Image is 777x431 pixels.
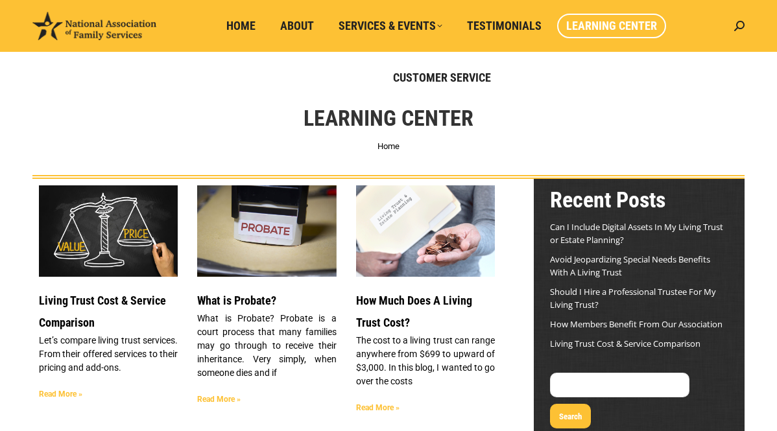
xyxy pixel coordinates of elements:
[557,14,666,38] a: Learning Center
[39,390,82,399] a: Read more about Living Trust Cost & Service Comparison
[550,253,710,278] a: Avoid Jeopardizing Special Needs Benefits With A Living Trust
[271,14,323,38] a: About
[39,294,166,329] a: Living Trust Cost & Service Comparison
[566,19,657,33] span: Learning Center
[377,141,400,151] a: Home
[384,65,500,90] a: Customer Service
[458,14,551,38] a: Testimonials
[393,71,491,85] span: Customer Service
[304,104,473,132] h1: Learning Center
[197,294,276,307] a: What is Probate?
[197,185,337,278] img: What is Probate?
[32,12,156,41] img: National Association of Family Services
[197,395,241,404] a: Read more about What is Probate?
[356,403,400,412] a: Read more about How Much Does A Living Trust Cost?
[550,318,723,330] a: How Members Benefit From Our Association
[550,404,591,428] button: Search
[197,312,336,380] p: What is Probate? Probate is a court process that many families may go through to receive their in...
[280,19,314,33] span: About
[39,185,178,277] a: Living Trust Service and Price Comparison Blog Image
[217,14,265,38] a: Home
[355,178,496,285] img: Living Trust Cost
[38,185,178,278] img: Living Trust Service and Price Comparison Blog Image
[550,185,728,214] h2: Recent Posts
[339,19,442,33] span: Services & Events
[550,221,723,246] a: Can I Include Digital Assets In My Living Trust or Estate Planning?
[39,334,178,375] p: Let’s compare living trust services. From their offered services to their pricing and add-ons.
[356,294,472,329] a: How Much Does A Living Trust Cost?
[467,19,542,33] span: Testimonials
[356,185,495,277] a: Living Trust Cost
[356,334,495,388] p: The cost to a living trust can range anywhere from $699 to upward of $3,000. In this blog, I want...
[550,338,700,349] a: Living Trust Cost & Service Comparison
[226,19,256,33] span: Home
[197,185,336,277] a: What is Probate?
[550,286,716,310] a: Should I Hire a Professional Trustee For My Living Trust?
